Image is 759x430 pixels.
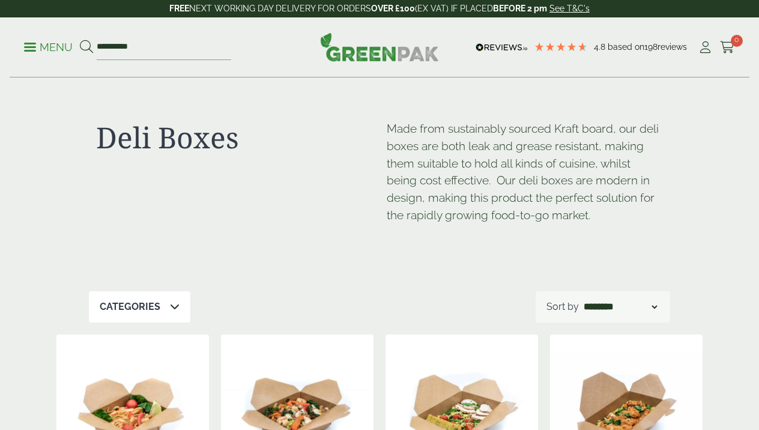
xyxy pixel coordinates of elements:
[169,4,189,13] strong: FREE
[720,38,735,56] a: 0
[581,300,659,314] select: Shop order
[371,4,415,13] strong: OVER £100
[546,300,579,314] p: Sort by
[493,4,547,13] strong: BEFORE 2 pm
[594,42,608,52] span: 4.8
[476,43,528,52] img: REVIEWS.io
[658,42,687,52] span: reviews
[387,120,663,224] p: Made from sustainably sourced Kraft board, our deli boxes are both leak and grease resistant, mak...
[534,41,588,52] div: 4.79 Stars
[24,40,73,52] a: Menu
[96,120,372,155] h1: Deli Boxes
[320,32,439,61] img: GreenPak Supplies
[720,41,735,53] i: Cart
[608,42,644,52] span: Based on
[24,40,73,55] p: Menu
[644,42,658,52] span: 198
[731,35,743,47] span: 0
[698,41,713,53] i: My Account
[549,4,590,13] a: See T&C's
[100,300,160,314] p: Categories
